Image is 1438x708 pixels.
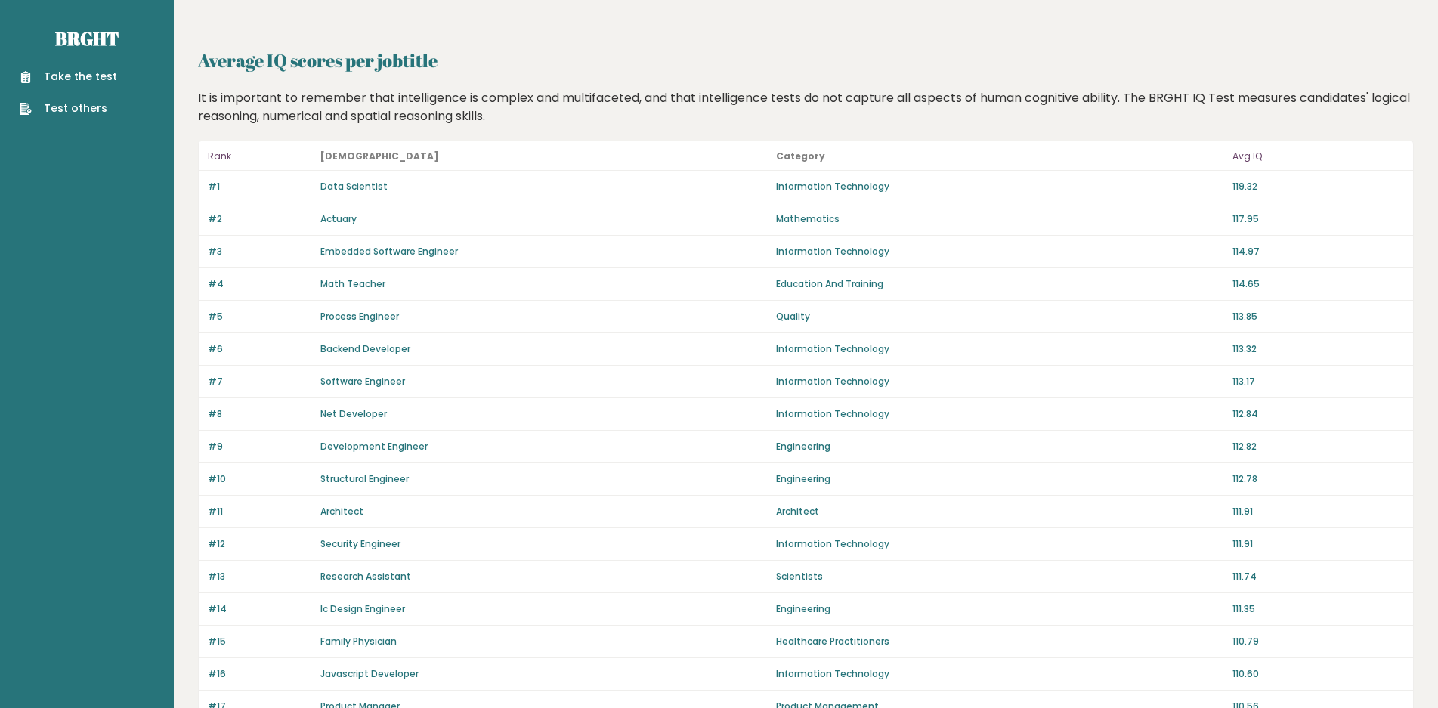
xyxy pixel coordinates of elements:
p: #13 [208,570,311,583]
a: Backend Developer [320,342,410,355]
p: Engineering [776,440,1223,453]
a: Architect [320,505,363,518]
a: Security Engineer [320,537,400,550]
p: #7 [208,375,311,388]
p: Avg IQ [1232,147,1405,165]
p: Education And Training [776,277,1223,291]
p: 111.91 [1232,505,1405,518]
p: #6 [208,342,311,356]
p: #2 [208,212,311,226]
p: Quality [776,310,1223,323]
p: 112.78 [1232,472,1405,486]
a: Net Developer [320,407,387,420]
p: Information Technology [776,245,1223,258]
p: Rank [208,147,311,165]
p: #9 [208,440,311,453]
p: 119.32 [1232,180,1405,193]
a: Embedded Software Engineer [320,245,458,258]
p: #12 [208,537,311,551]
p: #5 [208,310,311,323]
div: It is important to remember that intelligence is complex and multifaceted, and that intelligence ... [193,89,1420,125]
p: Engineering [776,602,1223,616]
p: 112.84 [1232,407,1405,421]
p: #3 [208,245,311,258]
p: Scientists [776,570,1223,583]
p: 113.85 [1232,310,1405,323]
p: 114.97 [1232,245,1405,258]
p: 112.82 [1232,440,1405,453]
a: Family Physician [320,635,397,648]
a: Actuary [320,212,357,225]
p: Mathematics [776,212,1223,226]
p: 111.74 [1232,570,1405,583]
p: Information Technology [776,407,1223,421]
p: #10 [208,472,311,486]
p: 113.17 [1232,375,1405,388]
p: 114.65 [1232,277,1405,291]
a: Take the test [20,69,117,85]
a: Brght [55,26,119,51]
p: 110.79 [1232,635,1405,648]
p: 117.95 [1232,212,1405,226]
p: Information Technology [776,667,1223,681]
a: Structural Engineer [320,472,409,485]
p: #1 [208,180,311,193]
p: Information Technology [776,537,1223,551]
p: Architect [776,505,1223,518]
a: Data Scientist [320,180,388,193]
b: Category [776,150,825,162]
p: Information Technology [776,180,1223,193]
p: 113.32 [1232,342,1405,356]
a: Research Assistant [320,570,411,583]
a: Javascript Developer [320,667,419,680]
a: Process Engineer [320,310,399,323]
h2: Average IQ scores per jobtitle [198,47,1414,74]
p: 110.60 [1232,667,1405,681]
p: Engineering [776,472,1223,486]
a: Software Engineer [320,375,405,388]
a: Test others [20,100,117,116]
p: #4 [208,277,311,291]
b: [DEMOGRAPHIC_DATA] [320,150,439,162]
p: #14 [208,602,311,616]
a: Ic Design Engineer [320,602,405,615]
p: #16 [208,667,311,681]
a: Math Teacher [320,277,385,290]
p: Information Technology [776,342,1223,356]
p: #11 [208,505,311,518]
p: 111.35 [1232,602,1405,616]
a: Development Engineer [320,440,428,453]
p: Healthcare Practitioners [776,635,1223,648]
p: #8 [208,407,311,421]
p: 111.91 [1232,537,1405,551]
p: #15 [208,635,311,648]
p: Information Technology [776,375,1223,388]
